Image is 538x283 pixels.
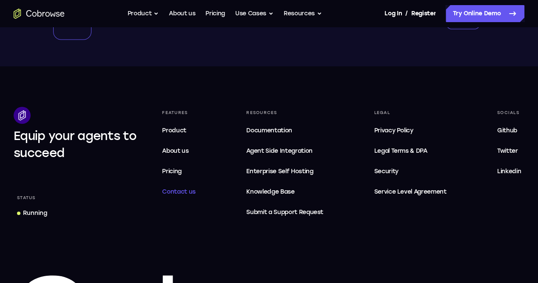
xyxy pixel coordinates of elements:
span: Documentation [246,127,292,134]
span: Service Level Agreement [374,187,446,197]
button: Resources [284,5,322,22]
a: Register [411,5,436,22]
a: About us [159,143,199,160]
a: Enterprise Self Hosting [243,163,327,180]
a: Pricing [159,163,199,180]
a: Twitter [494,143,524,160]
a: Knowledge Base [243,183,327,200]
span: Security [374,168,398,175]
a: About us [169,5,195,22]
a: Submit a Support Request [243,204,327,221]
div: Socials [494,107,524,119]
a: Github [494,122,524,139]
a: Log In [384,5,401,22]
div: Status [14,192,39,204]
span: Linkedin [497,168,521,175]
div: Resources [243,107,327,119]
span: Product [162,127,186,134]
a: Product [159,122,199,139]
a: Privacy Policy [370,122,450,139]
button: Product [128,5,159,22]
div: Features [159,107,199,119]
span: Agent Side Integration [246,146,323,156]
a: Security [370,163,450,180]
a: Legal Terms & DPA [370,143,450,160]
span: Github [497,127,517,134]
a: Contact us [159,183,199,200]
div: Running [23,209,47,217]
span: Enterprise Self Hosting [246,166,323,177]
a: Pricing [205,5,225,22]
a: Try Online Demo [446,5,524,22]
span: Privacy Policy [374,127,413,134]
a: Running [14,206,51,221]
span: Submit a Support Request [246,207,323,217]
span: Twitter [497,147,518,154]
span: Equip your agents to succeed [14,129,137,160]
span: Legal Terms & DPA [374,147,427,154]
button: Use Cases [235,5,273,22]
a: Agent Side Integration [243,143,327,160]
a: Go to the home page [14,9,65,19]
a: Service Level Agreement [370,183,450,200]
div: Legal [370,107,450,119]
span: Knowledge Base [246,188,294,195]
a: Documentation [243,122,327,139]
span: / [405,9,408,19]
span: Pricing [162,168,182,175]
span: About us [162,147,188,154]
span: Contact us [162,188,196,195]
a: Linkedin [494,163,524,180]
